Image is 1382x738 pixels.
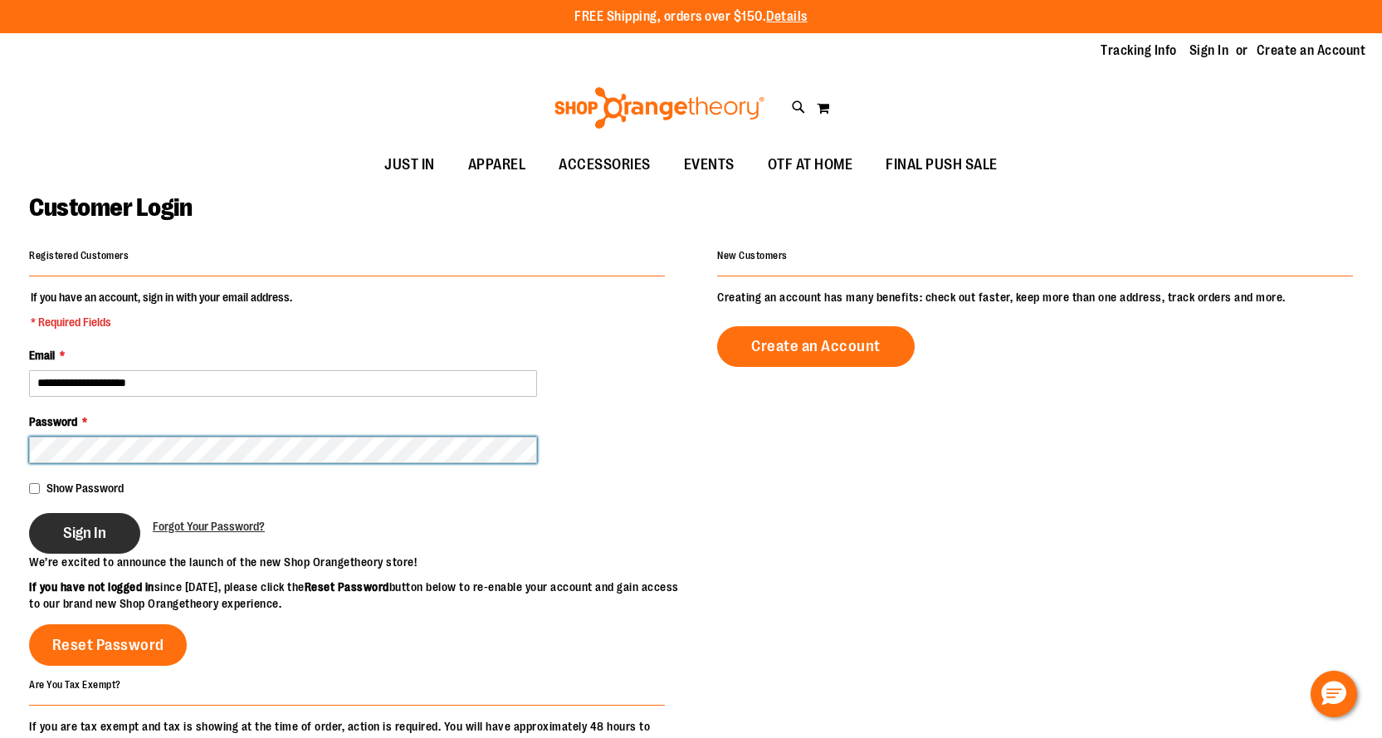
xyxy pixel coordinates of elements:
[717,326,915,367] a: Create an Account
[768,146,853,183] span: OTF AT HOME
[886,146,998,183] span: FINAL PUSH SALE
[468,146,526,183] span: APPAREL
[751,146,870,184] a: OTF AT HOME
[46,481,124,495] span: Show Password
[63,524,106,542] span: Sign In
[667,146,751,184] a: EVENTS
[305,580,389,594] strong: Reset Password
[751,337,881,355] span: Create an Account
[29,624,187,666] a: Reset Password
[1311,671,1357,717] button: Hello, have a question? Let’s chat.
[29,554,691,570] p: We’re excited to announce the launch of the new Shop Orangetheory store!
[52,636,164,654] span: Reset Password
[29,250,129,261] strong: Registered Customers
[559,146,651,183] span: ACCESSORIES
[552,87,767,129] img: Shop Orangetheory
[1189,42,1229,60] a: Sign In
[29,579,691,612] p: since [DATE], please click the button below to re-enable your account and gain access to our bran...
[384,146,435,183] span: JUST IN
[869,146,1014,184] a: FINAL PUSH SALE
[29,678,121,690] strong: Are You Tax Exempt?
[368,146,452,184] a: JUST IN
[153,520,265,533] span: Forgot Your Password?
[766,9,808,24] a: Details
[1257,42,1366,60] a: Create an Account
[29,513,140,554] button: Sign In
[29,289,294,330] legend: If you have an account, sign in with your email address.
[31,314,292,330] span: * Required Fields
[29,193,192,222] span: Customer Login
[717,250,788,261] strong: New Customers
[153,518,265,535] a: Forgot Your Password?
[542,146,667,184] a: ACCESSORIES
[717,289,1353,305] p: Creating an account has many benefits: check out faster, keep more than one address, track orders...
[574,7,808,27] p: FREE Shipping, orders over $150.
[29,580,154,594] strong: If you have not logged in
[29,349,55,362] span: Email
[684,146,735,183] span: EVENTS
[1101,42,1177,60] a: Tracking Info
[452,146,543,184] a: APPAREL
[29,415,77,428] span: Password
